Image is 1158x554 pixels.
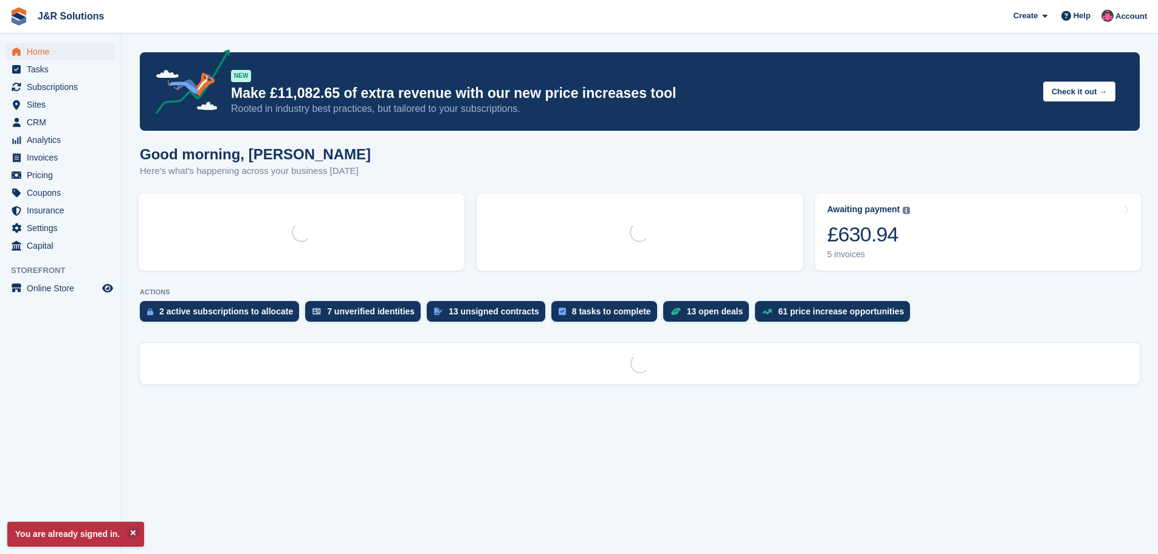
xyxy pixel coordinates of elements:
a: menu [6,280,115,297]
span: Create [1013,10,1038,22]
a: menu [6,167,115,184]
span: Online Store [27,280,100,297]
img: price_increase_opportunities-93ffe204e8149a01c8c9dc8f82e8f89637d9d84a8eef4429ea346261dce0b2c0.svg [762,309,772,314]
p: You are already signed in. [7,522,144,547]
span: Account [1115,10,1147,23]
div: £630.94 [827,222,911,247]
a: J&R Solutions [33,6,109,26]
p: Here's what's happening across your business [DATE] [140,164,371,178]
button: Check it out → [1043,81,1115,102]
span: Storefront [11,265,121,277]
div: 61 price increase opportunities [778,306,904,316]
span: Capital [27,237,100,254]
div: 13 open deals [687,306,743,316]
span: Subscriptions [27,78,100,95]
h1: Good morning, [PERSON_NAME] [140,146,371,162]
img: price-adjustments-announcement-icon-8257ccfd72463d97f412b2fc003d46551f7dbcb40ab6d574587a9cd5c0d94... [145,49,230,119]
span: Home [27,43,100,60]
img: active_subscription_to_allocate_icon-d502201f5373d7db506a760aba3b589e785aa758c864c3986d89f69b8ff3... [147,308,153,316]
div: 13 unsigned contracts [449,306,539,316]
a: menu [6,237,115,254]
a: menu [6,202,115,219]
p: ACTIONS [140,288,1140,296]
a: 13 open deals [663,301,756,328]
img: icon-info-grey-7440780725fd019a000dd9b08b2336e03edf1995a4989e88bcd33f0948082b44.svg [903,207,910,214]
span: CRM [27,114,100,131]
a: menu [6,149,115,166]
a: menu [6,114,115,131]
a: Awaiting payment £630.94 5 invoices [815,193,1141,271]
a: 13 unsigned contracts [427,301,551,328]
a: menu [6,43,115,60]
span: Pricing [27,167,100,184]
img: stora-icon-8386f47178a22dfd0bd8f6a31ec36ba5ce8667c1dd55bd0f319d3a0aa187defe.svg [10,7,28,26]
span: Analytics [27,131,100,148]
span: Insurance [27,202,100,219]
a: 8 tasks to complete [551,301,663,328]
a: 2 active subscriptions to allocate [140,301,305,328]
img: verify_identity-adf6edd0f0f0b5bbfe63781bf79b02c33cf7c696d77639b501bdc392416b5a36.svg [312,308,321,315]
div: Awaiting payment [827,204,900,215]
div: 7 unverified identities [327,306,415,316]
span: Settings [27,220,100,237]
a: menu [6,78,115,95]
a: menu [6,184,115,201]
span: Coupons [27,184,100,201]
p: Make £11,082.65 of extra revenue with our new price increases tool [231,85,1033,102]
a: menu [6,96,115,113]
div: 5 invoices [827,249,911,260]
a: 7 unverified identities [305,301,427,328]
span: Tasks [27,61,100,78]
p: Rooted in industry best practices, but tailored to your subscriptions. [231,102,1033,116]
img: contract_signature_icon-13c848040528278c33f63329250d36e43548de30e8caae1d1a13099fd9432cc5.svg [434,308,443,315]
span: Sites [27,96,100,113]
a: menu [6,131,115,148]
div: 2 active subscriptions to allocate [159,306,293,316]
img: Julie Morgan [1101,10,1114,22]
a: Preview store [100,281,115,296]
span: Invoices [27,149,100,166]
a: menu [6,220,115,237]
div: NEW [231,70,251,82]
div: 8 tasks to complete [572,306,651,316]
img: task-75834270c22a3079a89374b754ae025e5fb1db73e45f91037f5363f120a921f8.svg [559,308,566,315]
img: deal-1b604bf984904fb50ccaf53a9ad4b4a5d6e5aea283cecdc64d6e3604feb123c2.svg [670,307,681,316]
span: Help [1074,10,1091,22]
a: 61 price increase opportunities [755,301,916,328]
a: menu [6,61,115,78]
